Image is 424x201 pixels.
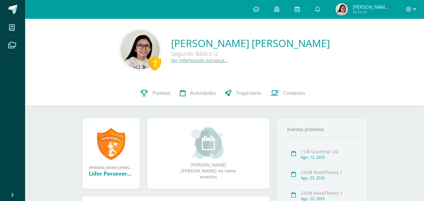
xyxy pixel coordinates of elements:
div: Segundo Básico U [171,50,330,57]
div: 23/08 ReadTheory 1 [301,169,357,175]
div: [PERSON_NAME] [PERSON_NAME] obtuvo [89,165,133,170]
a: Trayectoria [220,81,266,106]
span: Contactos [283,90,305,96]
span: Trayectoria [236,90,261,96]
a: Actividades [175,81,220,106]
div: Ago. 12, 2025 [301,155,357,160]
a: Ver información personal... [171,57,228,63]
span: Actividades [190,90,216,96]
span: Punteos [153,90,170,96]
img: a9d28a2e32b851d076e117f3137066e3.png [335,3,348,16]
div: 11/8 Grammar DD [301,149,357,155]
div: 7 [148,56,161,71]
div: Líder Perseverante [89,170,133,177]
img: 1b0f0b16ba7ee8b278c25562b243f26b.png [121,30,160,69]
span: [PERSON_NAME] [PERSON_NAME] [353,4,390,10]
div: 23/08 ReadTheory 1 [301,190,357,196]
a: [PERSON_NAME] [PERSON_NAME] [171,36,330,50]
a: Contactos [266,81,310,106]
img: event_small.png [191,127,225,159]
div: [PERSON_NAME] [PERSON_NAME] no tiene eventos [177,127,240,180]
span: Mi Perfil [353,9,390,15]
a: Punteos [136,81,175,106]
div: Ago. 23, 2025 [301,175,357,181]
div: Eventos próximos [285,126,359,132]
